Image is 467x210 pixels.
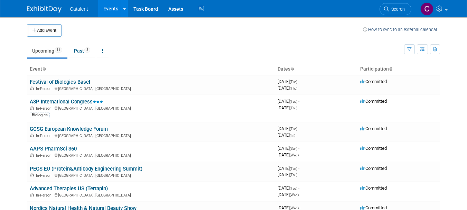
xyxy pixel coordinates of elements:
[30,126,108,132] a: GCSG European Knowledge Forum
[278,192,299,197] span: [DATE]
[298,126,299,131] span: -
[420,2,433,16] img: Christina Szendi
[290,66,294,72] a: Sort by Start Date
[27,44,67,57] a: Upcoming11
[290,106,297,110] span: (Thu)
[360,99,387,104] span: Committed
[30,112,50,118] div: Biologics
[278,172,297,177] span: [DATE]
[69,44,95,57] a: Past2
[278,152,299,157] span: [DATE]
[290,186,297,190] span: (Tue)
[30,153,34,157] img: In-Person Event
[290,153,299,157] span: (Wed)
[278,185,299,191] span: [DATE]
[380,3,411,15] a: Search
[298,166,299,171] span: -
[36,153,54,158] span: In-Person
[278,146,299,151] span: [DATE]
[290,206,299,210] span: (Wed)
[30,105,272,111] div: [GEOGRAPHIC_DATA], [GEOGRAPHIC_DATA]
[278,166,299,171] span: [DATE]
[30,185,108,192] a: Advanced Therapies US (Terrapin)
[290,173,297,177] span: (Thu)
[357,63,440,75] th: Participation
[360,166,387,171] span: Committed
[36,193,54,198] span: In-Person
[290,80,297,84] span: (Tue)
[70,6,88,12] span: Catalent
[30,99,103,105] a: A3P International Congress
[30,85,272,91] div: [GEOGRAPHIC_DATA], [GEOGRAPHIC_DATA]
[30,152,272,158] div: [GEOGRAPHIC_DATA], [GEOGRAPHIC_DATA]
[290,86,297,90] span: (Thu)
[298,146,299,151] span: -
[278,99,299,104] span: [DATE]
[389,66,392,72] a: Sort by Participation Type
[84,47,90,53] span: 2
[275,63,357,75] th: Dates
[278,85,297,91] span: [DATE]
[290,127,297,131] span: (Tue)
[30,192,272,198] div: [GEOGRAPHIC_DATA], [GEOGRAPHIC_DATA]
[360,126,387,131] span: Committed
[360,79,387,84] span: Committed
[360,185,387,191] span: Committed
[30,146,77,152] a: AAPS PharmSci 360
[30,134,34,137] img: In-Person Event
[290,193,299,197] span: (Wed)
[278,126,299,131] span: [DATE]
[30,166,142,172] a: PEGS EU (Protein&Antibody Engineering Summit)
[363,27,440,32] a: How to sync to an external calendar...
[290,147,297,150] span: (Sun)
[298,185,299,191] span: -
[30,79,90,85] a: Festival of Biologics Basel
[30,133,272,138] div: [GEOGRAPHIC_DATA], [GEOGRAPHIC_DATA]
[36,134,54,138] span: In-Person
[290,100,297,103] span: (Tue)
[30,106,34,110] img: In-Person Event
[278,133,295,138] span: [DATE]
[30,86,34,90] img: In-Person Event
[27,63,275,75] th: Event
[278,79,299,84] span: [DATE]
[298,99,299,104] span: -
[360,146,387,151] span: Committed
[290,134,295,137] span: (Fri)
[30,172,272,178] div: [GEOGRAPHIC_DATA], [GEOGRAPHIC_DATA]
[36,173,54,178] span: In-Person
[36,106,54,111] span: In-Person
[30,193,34,197] img: In-Person Event
[298,79,299,84] span: -
[27,6,62,13] img: ExhibitDay
[36,86,54,91] span: In-Person
[27,24,62,37] button: Add Event
[55,47,62,53] span: 11
[278,105,297,110] span: [DATE]
[42,66,46,72] a: Sort by Event Name
[30,173,34,177] img: In-Person Event
[290,167,297,171] span: (Tue)
[389,7,405,12] span: Search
